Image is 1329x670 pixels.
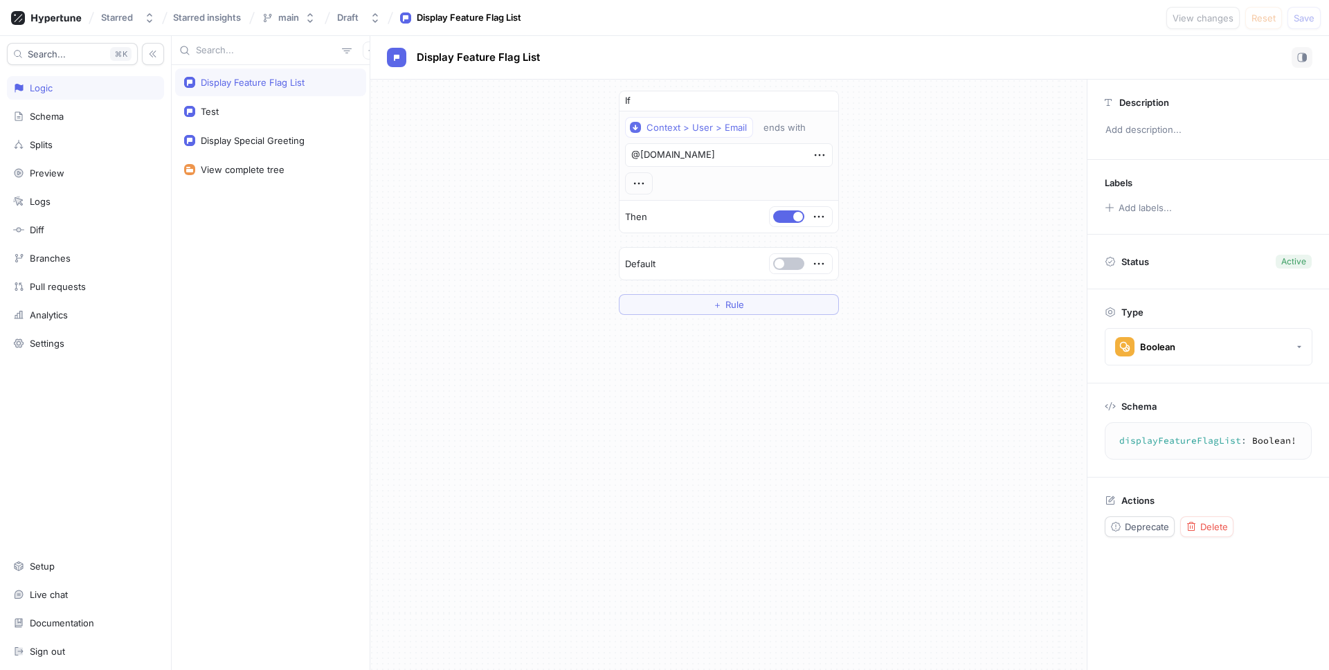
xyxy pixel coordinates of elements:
[28,50,66,58] span: Search...
[1180,516,1233,537] button: Delete
[30,167,64,179] div: Preview
[30,617,94,628] div: Documentation
[337,12,359,24] div: Draft
[1173,14,1233,22] span: View changes
[725,300,744,309] span: Rule
[1099,118,1317,142] p: Add description...
[625,210,647,224] p: Then
[1166,7,1240,29] button: View changes
[30,338,64,349] div: Settings
[96,6,161,29] button: Starred
[647,122,747,134] div: Context > User > Email
[332,6,386,29] button: Draft
[30,589,68,600] div: Live chat
[30,309,68,320] div: Analytics
[30,196,51,207] div: Logs
[101,12,133,24] div: Starred
[417,52,540,63] span: Display Feature Flag List
[1125,523,1169,531] span: Deprecate
[30,253,71,264] div: Branches
[625,117,753,138] button: Context > User > Email
[7,611,164,635] a: Documentation
[1119,97,1169,108] p: Description
[1121,495,1155,506] p: Actions
[1245,7,1282,29] button: Reset
[1111,428,1305,453] textarea: displayFeatureFlagList: Boolean!
[30,224,44,235] div: Diff
[30,561,55,572] div: Setup
[278,12,299,24] div: main
[201,164,284,175] div: View complete tree
[1100,199,1176,217] button: Add labels...
[201,106,219,117] div: Test
[201,135,305,146] div: Display Special Greeting
[1105,328,1312,365] button: Boolean
[1200,523,1228,531] span: Delete
[30,646,65,657] div: Sign out
[625,143,833,167] textarea: @[DOMAIN_NAME]
[1287,7,1321,29] button: Save
[1294,14,1314,22] span: Save
[625,94,631,108] p: If
[757,117,826,138] button: ends with
[256,6,321,29] button: main
[1140,341,1175,353] div: Boolean
[713,300,722,309] span: ＋
[1105,516,1175,537] button: Deprecate
[1251,14,1276,22] span: Reset
[1121,252,1149,271] p: Status
[1121,307,1143,318] p: Type
[1121,401,1157,412] p: Schema
[30,139,53,150] div: Splits
[30,281,86,292] div: Pull requests
[1281,255,1306,268] div: Active
[30,111,64,122] div: Schema
[201,77,305,88] div: Display Feature Flag List
[417,11,521,25] div: Display Feature Flag List
[30,82,53,93] div: Logic
[1105,177,1132,188] p: Labels
[110,47,132,61] div: K
[619,294,839,315] button: ＋Rule
[763,122,806,134] div: ends with
[7,43,138,65] button: Search...K
[173,12,241,22] span: Starred insights
[196,44,336,57] input: Search...
[625,257,656,271] p: Default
